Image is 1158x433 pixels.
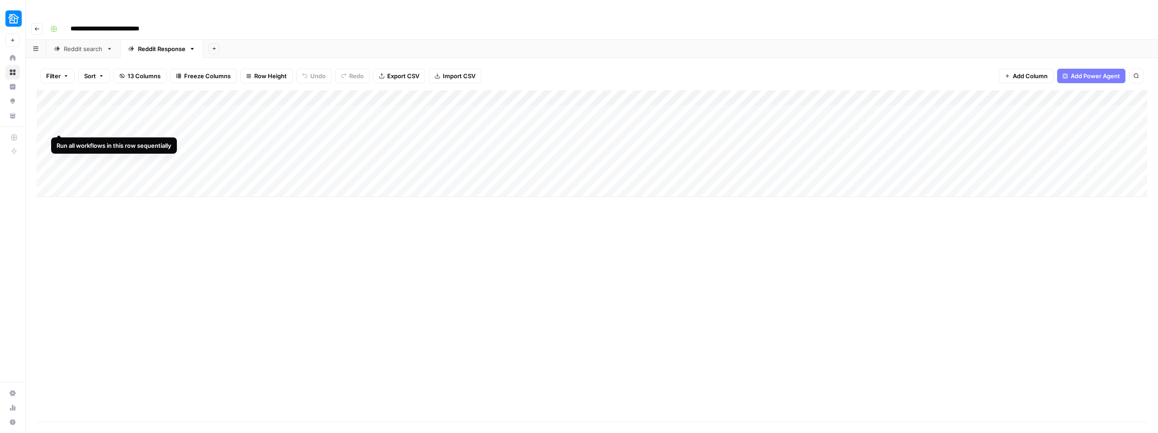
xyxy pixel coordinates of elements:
[387,71,419,80] span: Export CSV
[184,71,231,80] span: Freeze Columns
[46,71,61,80] span: Filter
[5,400,20,415] a: Usage
[78,69,110,83] button: Sort
[5,80,20,94] a: Insights
[5,94,20,108] a: Opportunities
[443,71,475,80] span: Import CSV
[138,44,185,53] div: Reddit Response
[310,71,326,80] span: Undo
[5,386,20,400] a: Settings
[5,108,20,123] a: Your Data
[5,65,20,80] a: Browse
[240,69,293,83] button: Row Height
[64,44,103,53] div: Reddit search
[46,40,120,58] a: Reddit search
[296,69,332,83] button: Undo
[5,51,20,65] a: Home
[120,40,203,58] a: Reddit Response
[254,71,287,80] span: Row Height
[114,69,166,83] button: 13 Columns
[349,71,364,80] span: Redo
[5,415,20,429] button: Help + Support
[1071,71,1120,80] span: Add Power Agent
[373,69,425,83] button: Export CSV
[1013,71,1048,80] span: Add Column
[5,7,20,30] button: Workspace: Neighbor
[40,69,75,83] button: Filter
[999,69,1054,83] button: Add Column
[5,10,22,27] img: Neighbor Logo
[429,69,481,83] button: Import CSV
[128,71,161,80] span: 13 Columns
[335,69,370,83] button: Redo
[57,141,171,150] div: Run all workflows in this row sequentially
[170,69,237,83] button: Freeze Columns
[84,71,96,80] span: Sort
[1057,69,1125,83] button: Add Power Agent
